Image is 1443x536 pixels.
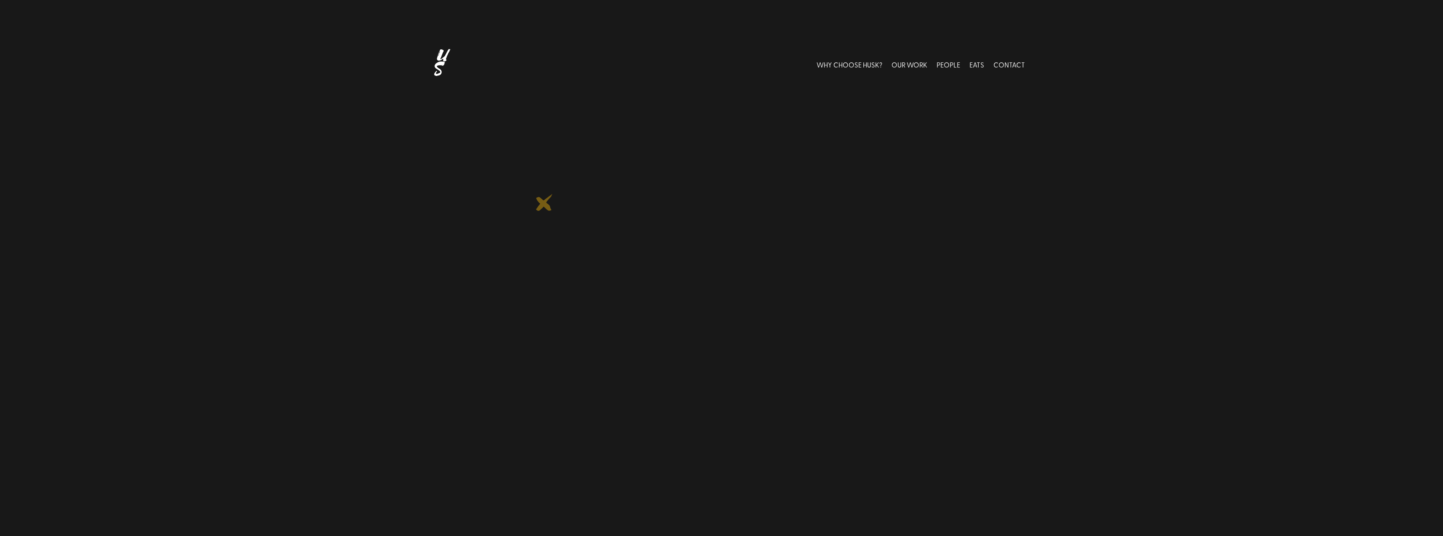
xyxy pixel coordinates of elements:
a: WHY CHOOSE HUSK? [817,46,882,83]
a: PEOPLE [937,46,960,83]
a: OUR WORK [892,46,927,83]
img: Husk logo [418,46,465,83]
a: EATS [969,46,984,83]
a: CONTACT [993,46,1025,83]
